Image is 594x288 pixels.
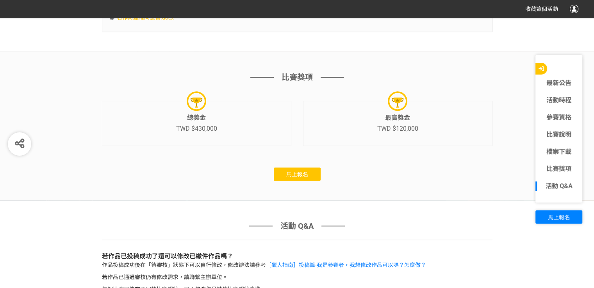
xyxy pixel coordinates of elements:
a: 檔案下載 [535,147,582,156]
a: 比賽獎項 [535,164,582,174]
p: 若作品已通過審核仍有修改需求，請聯繫主辦單位。 [102,273,492,281]
div: 最高獎金 [377,113,418,123]
a: 最新公告 [535,78,582,88]
img: award.0979b69.png [191,96,202,108]
a: 著作財產權同意書.docx [117,14,174,21]
div: TWD $430,000 [176,124,217,133]
span: 收藏這個活動 [525,6,558,12]
span: 比賽獎項 [282,71,313,83]
p: 作品投稿成功後在「待審核」狀態下可以自行修改，修改辦法請參考 [102,261,492,269]
div: TWD $120,000 [377,124,418,133]
a: 參賽資格 [535,113,582,122]
span: 馬上報名 [286,171,308,178]
button: 馬上報名 [274,167,321,181]
div: 總獎金 [176,113,217,123]
div: 若作品已投稿成功了還可以修改已繳件作品嗎？ [102,252,492,261]
span: 活動 Q&A [280,220,314,232]
a: ［獵人指南］投稿篇-我是參賽者，我想修改作品可以嗎？怎麼做？ [266,262,426,268]
img: award.0979b69.png [392,96,403,108]
a: 活動時程 [535,96,582,105]
a: 活動 Q&A [535,181,582,191]
span: 馬上報名 [548,214,570,220]
button: 馬上報名 [535,210,582,224]
a: 比賽說明 [535,130,582,139]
